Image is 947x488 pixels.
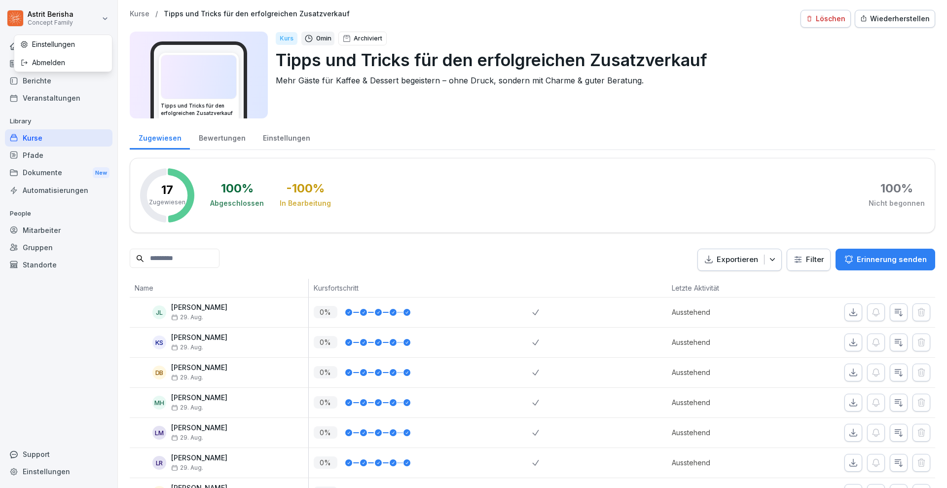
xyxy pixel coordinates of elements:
p: Erinnerung senden [857,254,927,265]
div: Einstellungen [14,35,112,53]
div: Wiederherstellen [860,13,930,24]
p: Exportieren [717,254,758,265]
div: Löschen [806,13,845,24]
div: Abmelden [14,53,112,72]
